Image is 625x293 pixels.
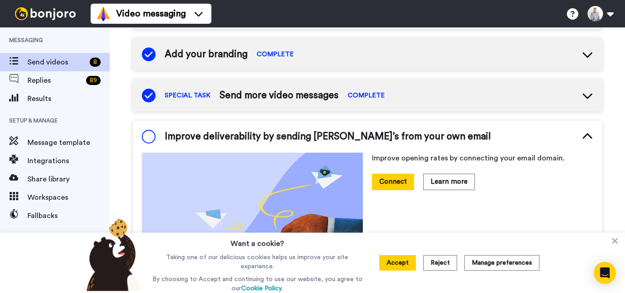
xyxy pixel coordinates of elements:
[257,50,294,59] span: COMPLETE
[150,275,365,293] p: By choosing to Accept and continuing to use our website, you agree to our .
[27,174,110,185] span: Share library
[423,174,475,190] button: Learn more
[165,48,248,61] span: Add your branding
[96,6,111,21] img: vm-color.svg
[594,262,616,284] div: Open Intercom Messenger
[27,210,110,221] span: Fallbacks
[27,192,110,203] span: Workspaces
[27,93,110,104] span: Results
[78,218,146,291] img: bear-with-cookie.png
[116,7,186,20] span: Video messaging
[27,57,86,68] span: Send videos
[90,58,101,67] div: 8
[464,255,539,271] button: Manage preferences
[372,153,593,164] p: Improve opening rates by connecting your email domain.
[165,130,491,144] span: Improve deliverability by sending [PERSON_NAME]’s from your own email
[241,285,282,292] a: Cookie Policy
[86,76,101,85] div: 89
[231,233,284,249] h3: Want a cookie?
[379,255,416,271] button: Accept
[423,255,457,271] button: Reject
[142,153,363,277] img: dd6c8a9f1ed48e0e95fda52f1ebb0ebe.png
[27,75,82,86] span: Replies
[27,155,110,166] span: Integrations
[372,174,414,190] button: Connect
[150,253,365,271] p: Taking one of our delicious cookies helps us improve your site experience.
[27,137,110,148] span: Message template
[348,91,385,100] span: COMPLETE
[11,7,80,20] img: bj-logo-header-white.svg
[165,91,210,100] span: SPECIAL TASK
[220,89,339,102] span: Send more video messages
